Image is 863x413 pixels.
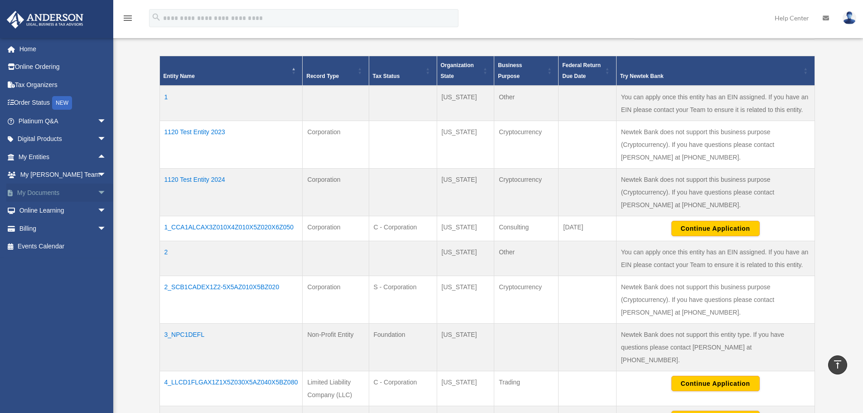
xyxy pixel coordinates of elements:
td: [US_STATE] [437,216,494,241]
a: Online Learningarrow_drop_down [6,202,120,220]
div: NEW [52,96,72,110]
div: Try Newtek Bank [620,71,801,82]
td: 2 [159,241,303,276]
td: Newtek Bank does not support this business purpose (Cryptocurrency). If you have questions please... [616,169,815,216]
span: Business Purpose [498,62,522,79]
td: Trading [494,371,559,406]
a: menu [122,16,133,24]
span: arrow_drop_down [97,130,116,149]
td: Other [494,241,559,276]
th: Business Purpose: Activate to sort [494,56,559,86]
td: 2_SCB1CADEX1Z2-5X5AZ010X5BZ020 [159,276,303,324]
td: [US_STATE] [437,241,494,276]
span: arrow_drop_down [97,184,116,202]
span: arrow_drop_down [97,166,116,185]
td: Cryptocurrency [494,121,559,169]
td: Cryptocurrency [494,169,559,216]
td: [US_STATE] [437,324,494,371]
th: Federal Return Due Date: Activate to sort [559,56,616,86]
td: 1 [159,86,303,121]
i: menu [122,13,133,24]
th: Try Newtek Bank : Activate to sort [616,56,815,86]
a: My Entitiesarrow_drop_up [6,148,116,166]
td: Corporation [303,169,369,216]
label: Search: [606,31,631,39]
td: [US_STATE] [437,121,494,169]
a: Digital Productsarrow_drop_down [6,130,120,148]
td: Newtek Bank does not support this entity type. If you have questions please contact [PERSON_NAME]... [616,324,815,371]
a: vertical_align_top [828,355,847,374]
td: You can apply once this entity has an EIN assigned. If you have an EIN please contact your Team t... [616,86,815,121]
td: Consulting [494,216,559,241]
span: arrow_drop_down [97,112,116,131]
span: Record Type [306,73,339,79]
span: arrow_drop_down [97,219,116,238]
td: Newtek Bank does not support this business purpose (Cryptocurrency). If you have questions please... [616,121,815,169]
td: [US_STATE] [437,169,494,216]
td: Foundation [369,324,437,371]
i: search [151,12,161,22]
img: User Pic [843,11,856,24]
th: Organization State: Activate to sort [437,56,494,86]
a: My Documentsarrow_drop_down [6,184,120,202]
td: Corporation [303,121,369,169]
td: Newtek Bank does not support this business purpose (Cryptocurrency). If you have questions please... [616,276,815,324]
i: vertical_align_top [832,359,843,370]
td: 3_NPC1DEFL [159,324,303,371]
a: Events Calendar [6,238,120,256]
td: You can apply once this entity has an EIN assigned. If you have an EIN please contact your Team t... [616,241,815,276]
th: Record Type: Activate to sort [303,56,369,86]
a: Order StatusNEW [6,94,120,112]
span: Organization State [441,62,474,79]
span: arrow_drop_down [97,202,116,220]
td: C - Corporation [369,216,437,241]
button: Continue Application [671,376,760,391]
span: Entity Name [164,73,195,79]
img: Anderson Advisors Platinum Portal [4,11,86,29]
a: Tax Organizers [6,76,120,94]
td: Other [494,86,559,121]
td: Corporation [303,276,369,324]
td: [US_STATE] [437,86,494,121]
button: Continue Application [671,221,760,236]
span: Federal Return Due Date [562,62,601,79]
a: Platinum Q&Aarrow_drop_down [6,112,120,130]
a: Online Ordering [6,58,120,76]
td: [US_STATE] [437,276,494,324]
a: My [PERSON_NAME] Teamarrow_drop_down [6,166,120,184]
td: C - Corporation [369,371,437,406]
td: 1120 Test Entity 2023 [159,121,303,169]
th: Tax Status: Activate to sort [369,56,437,86]
td: S - Corporation [369,276,437,324]
a: Billingarrow_drop_down [6,219,120,238]
td: [US_STATE] [437,371,494,406]
td: 1120 Test Entity 2024 [159,169,303,216]
th: Entity Name: Activate to invert sorting [159,56,303,86]
td: Corporation [303,216,369,241]
td: [DATE] [559,216,616,241]
td: Cryptocurrency [494,276,559,324]
td: 4_LLCD1FLGAX1Z1X5Z030X5AZ040X5BZ080 [159,371,303,406]
span: Tax Status [373,73,400,79]
td: Limited Liability Company (LLC) [303,371,369,406]
span: arrow_drop_up [97,148,116,166]
a: Home [6,40,120,58]
td: Non-Profit Entity [303,324,369,371]
td: 1_CCA1ALCAX3Z010X4Z010X5Z020X6Z050 [159,216,303,241]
